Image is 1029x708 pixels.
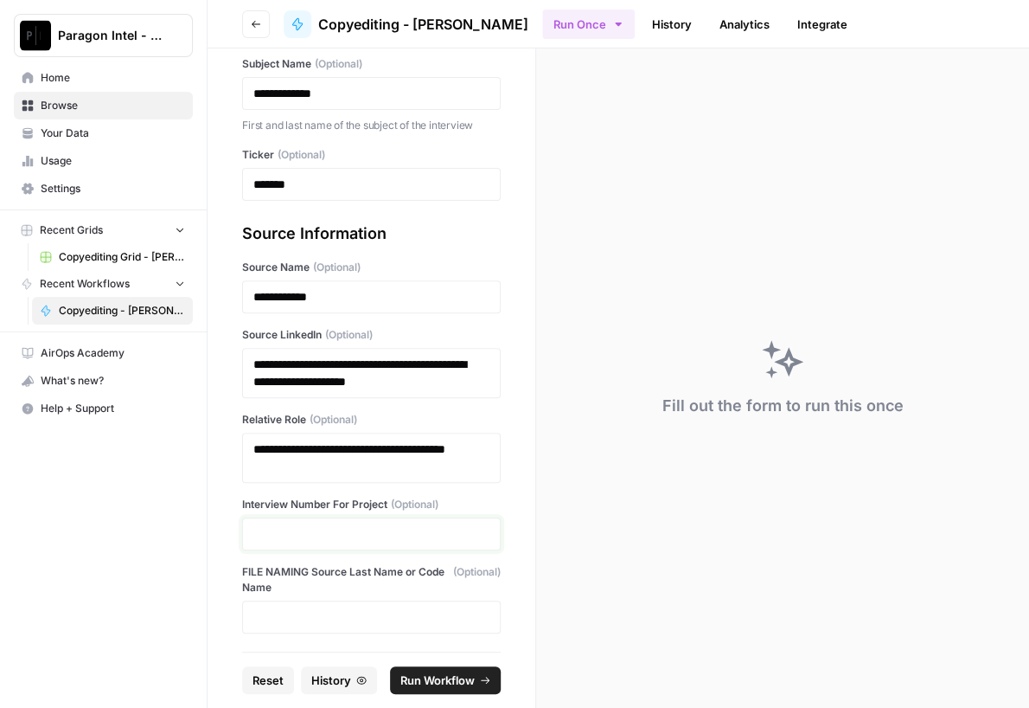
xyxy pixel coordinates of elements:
a: Copyediting - [PERSON_NAME] [284,10,528,38]
a: Copyediting - [PERSON_NAME] [32,297,193,325]
span: Your Data [41,126,185,141]
label: Relative Role [242,412,501,428]
span: Usage [41,153,185,169]
button: Workspace: Paragon Intel - Copyediting [14,14,193,57]
a: History [642,10,702,38]
button: What's new? [14,367,193,395]
a: AirOps Academy [14,339,193,367]
span: History [311,672,351,689]
div: Fill out the form to run this once [662,394,904,418]
span: Home [41,70,185,86]
label: Interview Number For Project [242,497,501,512]
span: Copyediting - [PERSON_NAME] [59,303,185,319]
a: Integrate [787,10,858,38]
span: Recent Workflows [40,276,130,292]
label: Subject Name [242,56,501,72]
label: FILE NAMING Source Last Name or Code Name [242,564,501,595]
button: Recent Workflows [14,271,193,297]
span: (Optional) [325,327,373,343]
button: Reset [242,666,294,694]
a: Browse [14,92,193,119]
button: History [301,666,377,694]
div: What's new? [15,368,192,394]
span: Reset [252,672,284,689]
div: Source Information [242,222,501,246]
span: Copyediting Grid - [PERSON_NAME] [59,249,185,265]
span: Help + Support [41,401,185,416]
label: Source LinkedIn [242,327,501,343]
span: (Optional) [453,564,501,595]
a: Settings [14,175,193,203]
span: Recent Grids [40,222,103,238]
span: AirOps Academy [41,345,185,361]
img: Paragon Intel - Copyediting Logo [20,20,51,51]
a: Home [14,64,193,92]
a: Your Data [14,119,193,147]
span: Copyediting - [PERSON_NAME] [318,14,528,35]
span: (Optional) [278,147,325,163]
span: (Optional) [313,260,361,275]
span: (Optional) [315,56,362,72]
label: Source Name [242,260,501,275]
span: (Optional) [391,497,438,512]
span: (Optional) [310,412,357,428]
button: Recent Grids [14,217,193,243]
p: First and last name of the subject of the interview [242,117,501,134]
a: Analytics [709,10,780,38]
span: Browse [41,98,185,113]
a: Usage [14,147,193,175]
span: Settings [41,181,185,196]
label: Ticker [242,147,501,163]
span: Run Workflow [400,672,475,689]
button: Run Workflow [390,666,501,694]
button: Help + Support [14,395,193,422]
span: Paragon Intel - Copyediting [58,27,163,44]
a: Copyediting Grid - [PERSON_NAME] [32,243,193,271]
button: Run Once [542,10,635,39]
